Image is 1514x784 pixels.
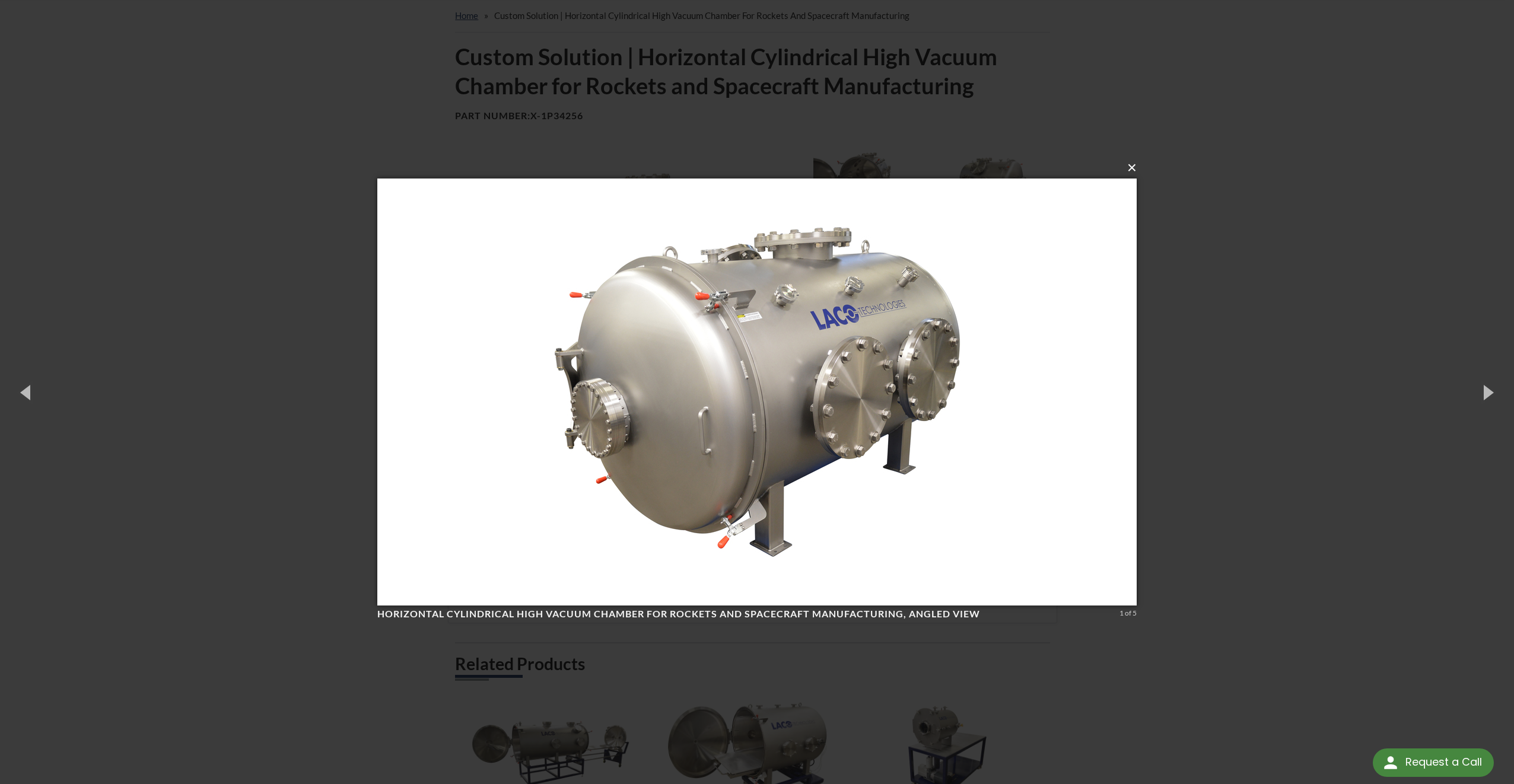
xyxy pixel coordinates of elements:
[377,155,1137,629] img: Horizontal Cylindrical High Vacuum Chamber for Rockets and Spacecraft Manufacturing, angled view
[381,155,1140,181] button: ×
[1405,748,1482,776] div: Request a Call
[1381,753,1400,772] img: round button
[377,608,1115,620] h4: Horizontal Cylindrical High Vacuum Chamber for Rockets and Spacecraft Manufacturing, angled view
[1461,359,1514,425] button: Next (Right arrow key)
[1119,608,1137,619] div: 1 of 5
[1373,748,1494,777] div: Request a Call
